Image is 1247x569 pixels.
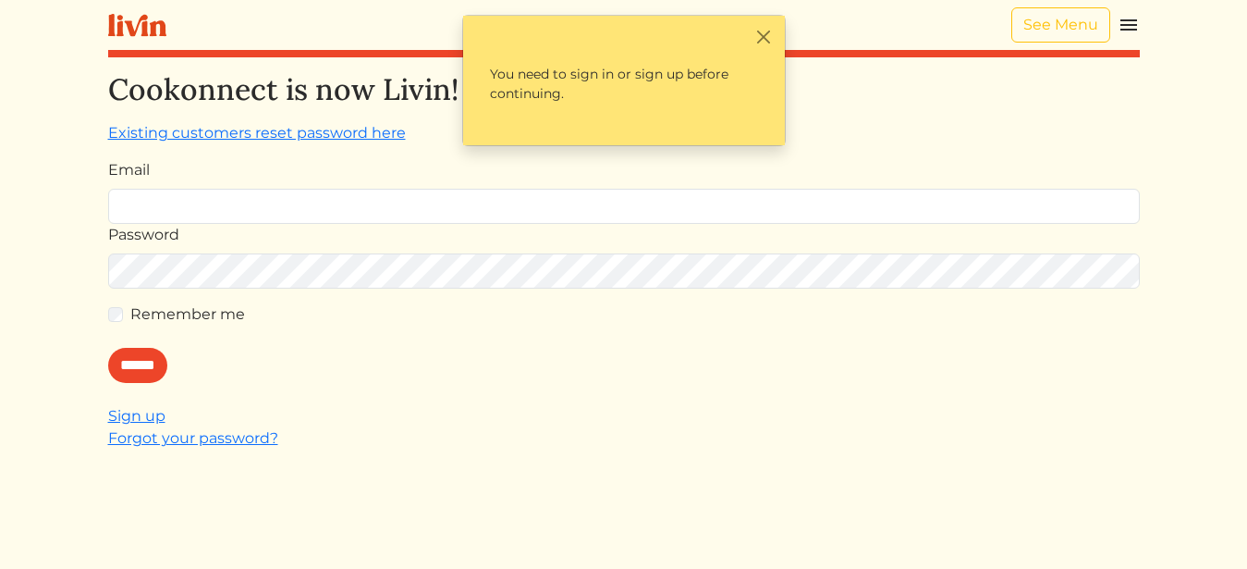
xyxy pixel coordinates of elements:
[108,159,150,181] label: Email
[1118,14,1140,36] img: menu_hamburger-cb6d353cf0ecd9f46ceae1c99ecbeb4a00e71ca567a856bd81f57e9d8c17bb26.svg
[130,303,245,326] label: Remember me
[108,429,278,447] a: Forgot your password?
[108,14,166,37] img: livin-logo-a0d97d1a881af30f6274990eb6222085a2533c92bbd1e4f22c21b4f0d0e3210c.svg
[108,72,1140,107] h2: Cookonnect is now Livin!
[108,407,165,425] a: Sign up
[108,224,179,246] label: Password
[754,27,774,46] button: Close
[108,124,406,142] a: Existing customers reset password here
[1011,7,1110,43] a: See Menu
[474,49,774,119] p: You need to sign in or sign up before continuing.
